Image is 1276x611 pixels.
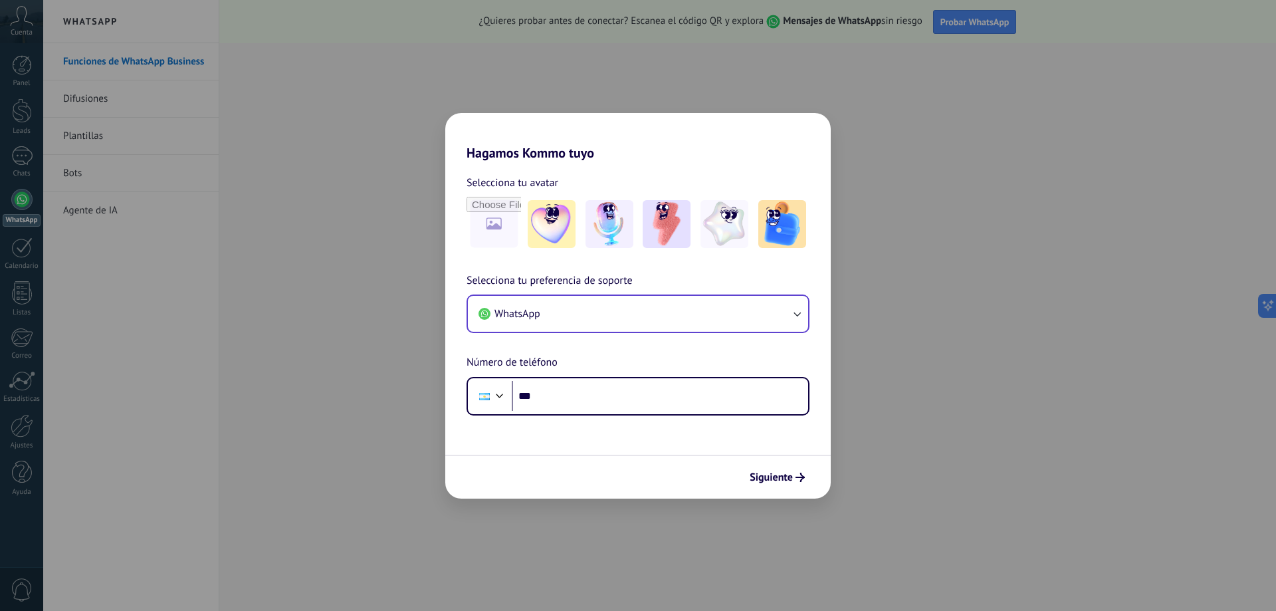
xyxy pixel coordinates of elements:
[643,200,691,248] img: -3.jpeg
[468,296,808,332] button: WhatsApp
[528,200,576,248] img: -1.jpeg
[700,200,748,248] img: -4.jpeg
[467,174,558,191] span: Selecciona tu avatar
[750,473,793,482] span: Siguiente
[472,382,497,410] div: Argentina: + 54
[758,200,806,248] img: -5.jpeg
[467,273,633,290] span: Selecciona tu preferencia de soporte
[744,466,811,489] button: Siguiente
[467,354,558,372] span: Número de teléfono
[494,307,540,320] span: WhatsApp
[445,113,831,161] h2: Hagamos Kommo tuyo
[585,200,633,248] img: -2.jpeg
